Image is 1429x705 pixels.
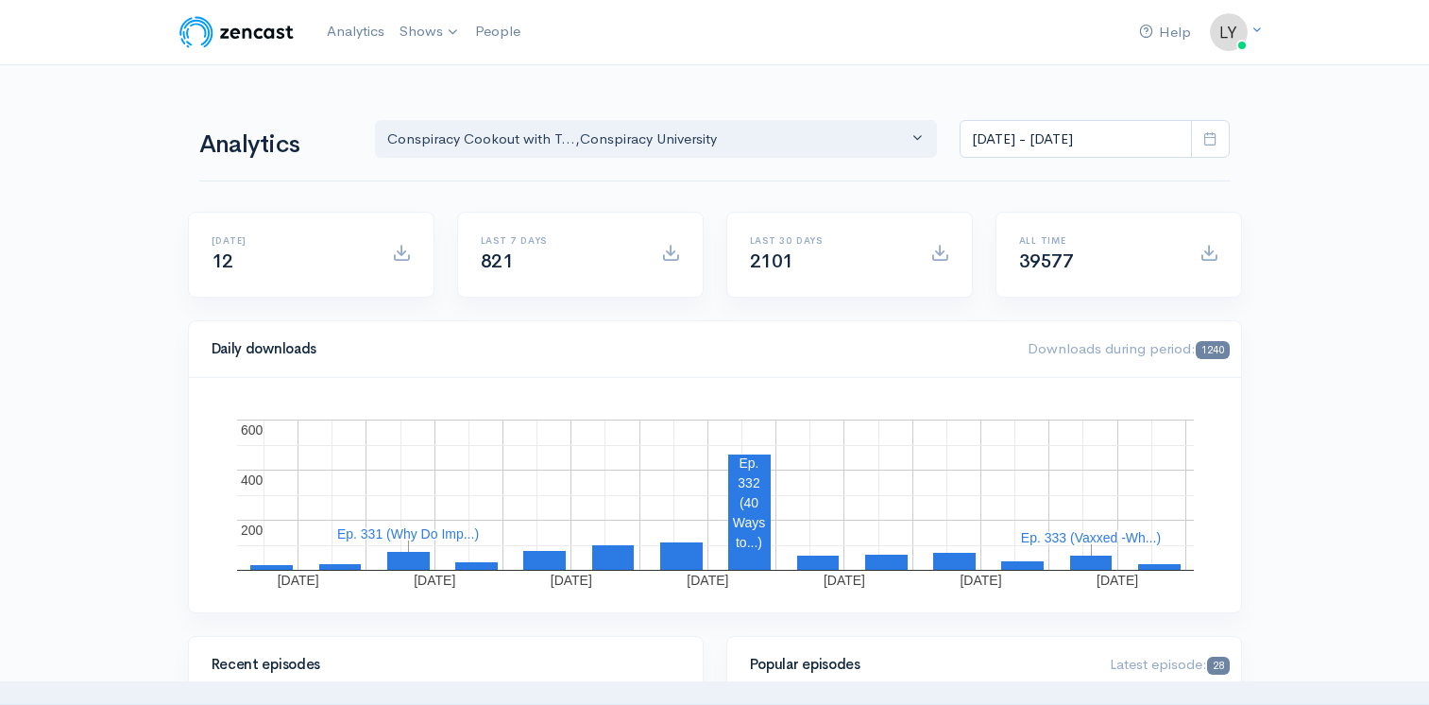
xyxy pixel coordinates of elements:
[687,573,728,588] text: [DATE]
[1020,530,1160,545] text: Ep. 333 (Vaxxed -Wh...)
[1097,573,1138,588] text: [DATE]
[550,573,591,588] text: [DATE]
[212,657,669,673] h4: Recent episodes
[960,120,1192,159] input: analytics date range selector
[241,523,264,538] text: 200
[212,235,369,246] h6: [DATE]
[735,535,761,550] text: to...)
[1365,641,1410,686] iframe: gist-messenger-bubble-iframe
[241,473,264,488] text: 400
[277,573,318,588] text: [DATE]
[481,235,638,246] h6: Last 7 days
[1028,339,1229,357] span: Downloads during period:
[823,573,864,588] text: [DATE]
[739,456,758,471] text: Ep.
[392,11,468,53] a: Shows
[319,11,392,52] a: Analytics
[375,120,938,159] button: Conspiracy Cookout with T..., Conspiracy University
[1131,12,1199,53] a: Help
[750,235,908,246] h6: Last 30 days
[199,131,352,159] h1: Analytics
[1207,657,1229,675] span: 28
[1019,235,1177,246] h6: All time
[414,573,455,588] text: [DATE]
[468,11,528,52] a: People
[336,526,478,542] text: Ep. 331 (Why Do Imp...)
[212,341,1006,357] h4: Daily downloads
[387,129,909,150] div: Conspiracy Cookout with T... , Conspiracy University
[212,249,233,273] span: 12
[750,657,1088,673] h4: Popular episodes
[960,573,1001,588] text: [DATE]
[750,249,793,273] span: 2101
[1110,655,1229,673] span: Latest episode:
[212,401,1218,590] svg: A chart.
[1210,13,1248,51] img: ...
[1196,341,1229,359] span: 1240
[1019,249,1074,273] span: 39577
[177,13,297,51] img: ZenCast Logo
[241,422,264,438] text: 600
[481,249,514,273] span: 821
